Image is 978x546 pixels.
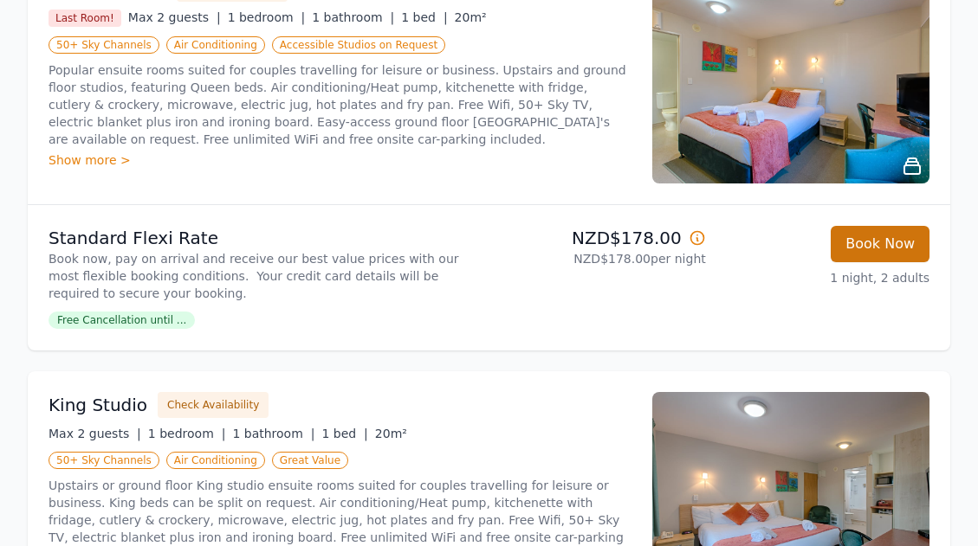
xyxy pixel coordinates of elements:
button: Check Availability [158,392,269,418]
p: NZD$178.00 [496,226,706,250]
p: 1 night, 2 adults [720,269,929,286]
span: 50+ Sky Channels [49,452,159,469]
span: 20m² [455,10,487,24]
p: Standard Flexi Rate [49,226,483,250]
span: Last Room! [49,10,121,27]
span: 1 bed | [401,10,447,24]
p: NZD$178.00 per night [496,250,706,267]
span: Max 2 guests | [49,427,141,440]
span: Free Cancellation until ... [49,312,195,329]
span: Max 2 guests | [128,10,221,24]
span: 1 bed | [321,427,367,440]
button: Book Now [831,226,929,262]
span: Air Conditioning [166,452,265,469]
span: 1 bathroom | [232,427,314,440]
span: 1 bedroom | [228,10,306,24]
span: 20m² [375,427,407,440]
span: Air Conditioning [166,36,265,54]
span: 1 bedroom | [148,427,226,440]
span: Accessible Studios on Request [272,36,445,54]
div: Show more > [49,151,631,169]
p: Book now, pay on arrival and receive our best value prices with our most flexible booking conditi... [49,250,483,302]
h3: King Studio [49,393,147,417]
span: 1 bathroom | [312,10,394,24]
span: 50+ Sky Channels [49,36,159,54]
p: Popular ensuite rooms suited for couples travelling for leisure or business. Upstairs and ground ... [49,61,631,148]
span: Great Value [272,452,348,469]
